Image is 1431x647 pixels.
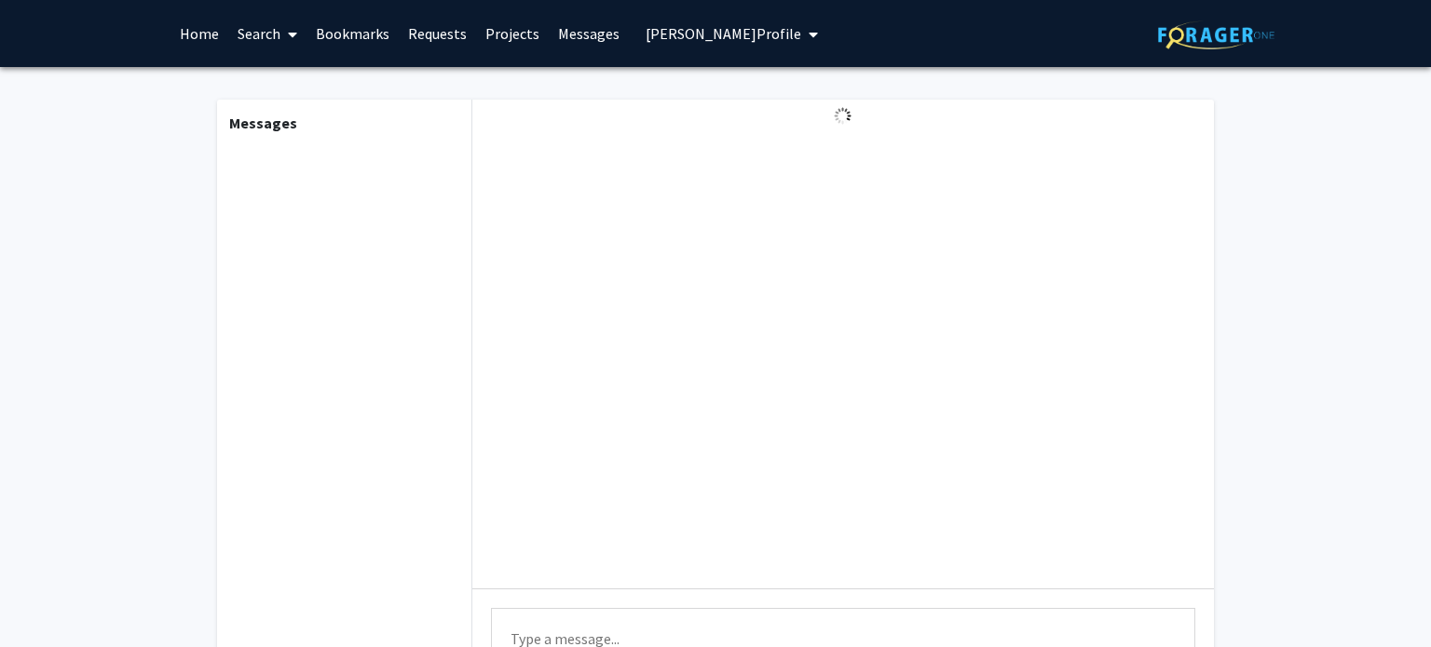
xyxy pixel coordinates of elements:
a: Projects [476,1,549,66]
img: ForagerOne Logo [1158,20,1274,49]
span: [PERSON_NAME] Profile [646,24,801,43]
a: Messages [549,1,629,66]
img: Loading [826,100,859,132]
b: Messages [229,114,297,132]
a: Search [228,1,307,66]
a: Requests [399,1,476,66]
a: Home [170,1,228,66]
a: Bookmarks [307,1,399,66]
